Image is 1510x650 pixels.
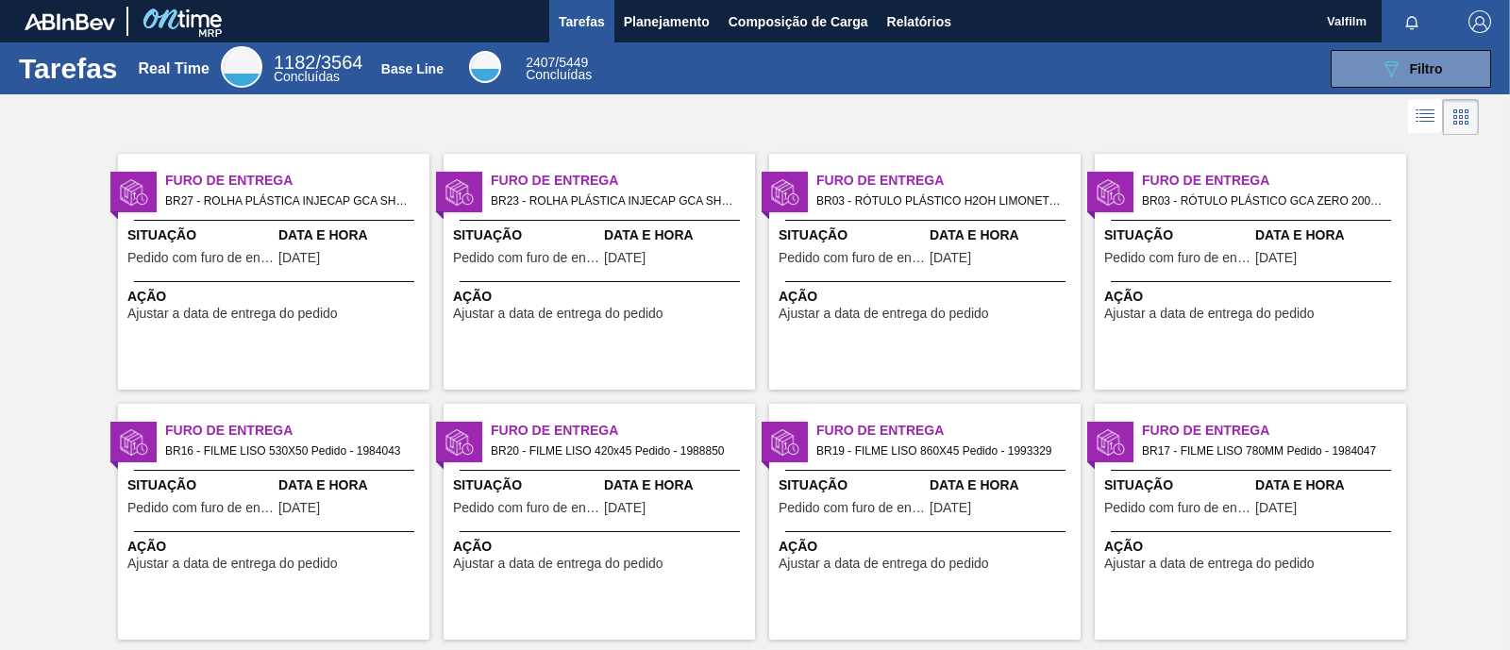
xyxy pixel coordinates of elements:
[274,55,363,83] div: Real Time
[771,428,799,457] img: status
[1104,537,1401,557] span: Ação
[1255,475,1401,495] span: Data e Hora
[604,251,646,265] span: 22/08/2025,
[729,10,868,33] span: Composição de Carga
[127,287,425,307] span: Ação
[526,57,592,81] div: Base Line
[816,441,1065,461] span: BR19 - FILME LISO 860X45 Pedido - 1993329
[127,501,274,515] span: Pedido com furo de entrega
[453,475,599,495] span: Situação
[526,67,592,82] span: Concluídas
[816,421,1081,441] span: Furo de Entrega
[526,55,588,70] span: / 5449
[930,225,1076,245] span: Data e Hora
[816,171,1081,191] span: Furo de Entrega
[604,475,750,495] span: Data e Hora
[453,251,599,265] span: Pedido com furo de entrega
[930,501,971,515] span: 22/08/2025,
[1255,251,1297,265] span: 22/08/2025,
[771,178,799,207] img: status
[453,557,663,571] span: Ajustar a data de entrega do pedido
[1104,225,1250,245] span: Situação
[453,307,663,321] span: Ajustar a data de entrega do pedido
[1255,225,1401,245] span: Data e Hora
[165,441,414,461] span: BR16 - FILME LISO 530X50 Pedido - 1984043
[127,475,274,495] span: Situação
[624,10,710,33] span: Planejamento
[278,225,425,245] span: Data e Hora
[453,537,750,557] span: Ação
[1104,307,1315,321] span: Ajustar a data de entrega do pedido
[779,557,989,571] span: Ajustar a data de entrega do pedido
[1142,171,1406,191] span: Furo de Entrega
[1104,557,1315,571] span: Ajustar a data de entrega do pedido
[779,475,925,495] span: Situação
[779,251,925,265] span: Pedido com furo de entrega
[604,501,646,515] span: 22/08/2025,
[221,46,262,88] div: Real Time
[127,537,425,557] span: Ação
[445,428,474,457] img: status
[491,191,740,211] span: BR23 - ROLHA PLÁSTICA INJECAP GCA SHORT Pedido - 1994836
[1443,99,1479,135] div: Visão em Cards
[127,225,274,245] span: Situação
[165,171,429,191] span: Furo de Entrega
[1468,10,1491,33] img: Logout
[930,251,971,265] span: 22/08/2025,
[1104,501,1250,515] span: Pedido com furo de entrega
[491,171,755,191] span: Furo de Entrega
[127,557,338,571] span: Ajustar a data de entrega do pedido
[1382,8,1442,35] button: Notificações
[278,501,320,515] span: 22/08/2025,
[779,225,925,245] span: Situação
[469,51,501,83] div: Base Line
[453,287,750,307] span: Ação
[526,55,555,70] span: 2407
[445,178,474,207] img: status
[1104,475,1250,495] span: Situação
[779,307,989,321] span: Ajustar a data de entrega do pedido
[453,225,599,245] span: Situação
[25,13,115,30] img: TNhmsLtSVTkK8tSr43FrP2fwEKptu5GPRR3wAAAABJRU5ErkJggg==
[491,421,755,441] span: Furo de Entrega
[139,60,210,77] div: Real Time
[779,287,1076,307] span: Ação
[165,421,429,441] span: Furo de Entrega
[453,501,599,515] span: Pedido com furo de entrega
[127,307,338,321] span: Ajustar a data de entrega do pedido
[120,428,148,457] img: status
[559,10,605,33] span: Tarefas
[274,52,363,73] span: / 3564
[887,10,951,33] span: Relatórios
[1142,441,1391,461] span: BR17 - FILME LISO 780MM Pedido - 1984047
[1142,421,1406,441] span: Furo de Entrega
[1331,50,1491,88] button: Filtro
[1104,251,1250,265] span: Pedido com furo de entrega
[816,191,1065,211] span: BR03 - RÓTULO PLÁSTICO H2OH LIMONETO 500ML H Pedido - 1993485
[165,191,414,211] span: BR27 - ROLHA PLÁSTICA INJECAP GCA SHORT Pedido - 1991159
[278,251,320,265] span: 22/08/2025,
[779,501,925,515] span: Pedido com furo de entrega
[274,69,340,84] span: Concluídas
[120,178,148,207] img: status
[604,225,750,245] span: Data e Hora
[278,475,425,495] span: Data e Hora
[19,58,118,79] h1: Tarefas
[1255,501,1297,515] span: 19/08/2025,
[1104,287,1401,307] span: Ação
[274,52,316,73] span: 1182
[1142,191,1391,211] span: BR03 - RÓTULO PLÁSTICO GCA ZERO 200ML H Pedido - 1983946
[491,441,740,461] span: BR20 - FILME LISO 420x45 Pedido - 1988850
[930,475,1076,495] span: Data e Hora
[1097,178,1125,207] img: status
[1408,99,1443,135] div: Visão em Lista
[779,537,1076,557] span: Ação
[1410,61,1443,76] span: Filtro
[1097,428,1125,457] img: status
[381,61,444,76] div: Base Line
[127,251,274,265] span: Pedido com furo de entrega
